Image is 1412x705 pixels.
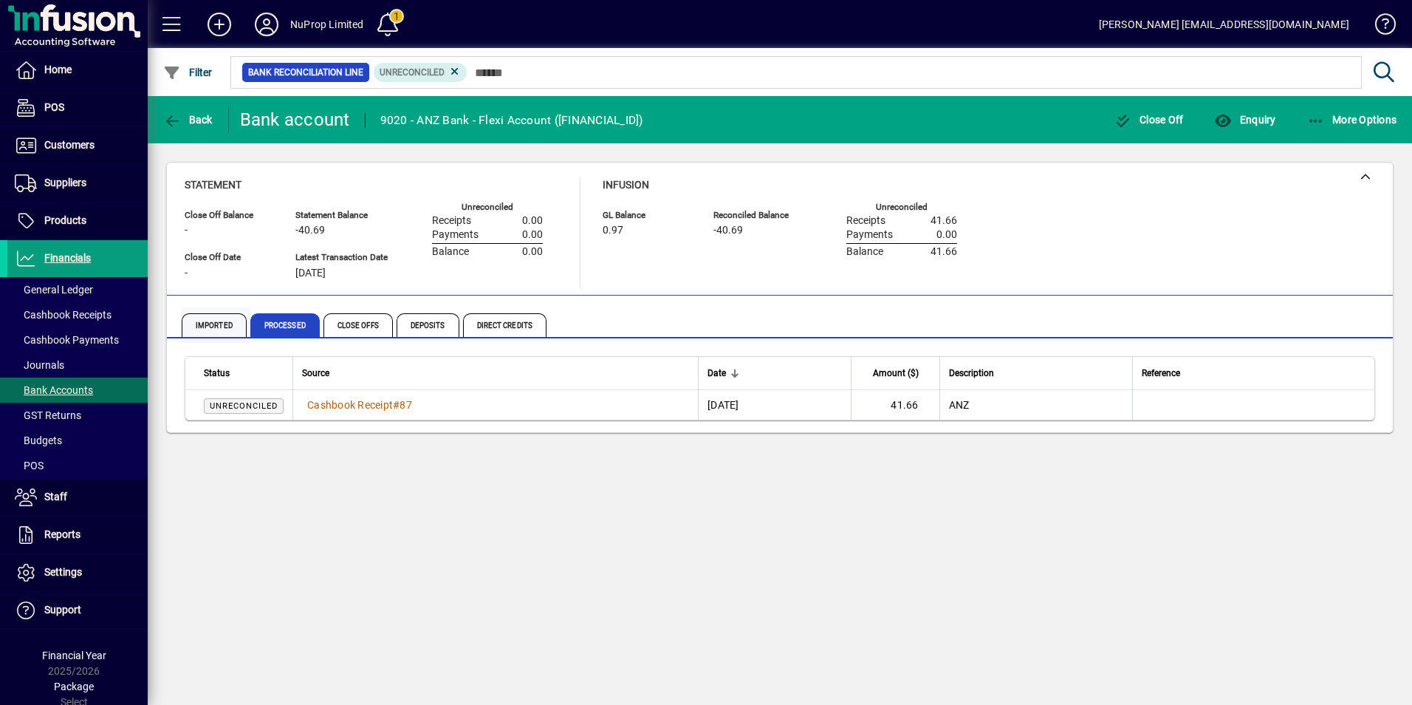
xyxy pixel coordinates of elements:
span: Bank Reconciliation Line [248,65,363,80]
div: Bank account [240,108,350,132]
span: Status [204,365,230,381]
span: Customers [44,139,95,151]
a: Suppliers [7,165,148,202]
span: Reconciled Balance [713,211,802,220]
a: Customers [7,127,148,164]
a: General Ledger [7,277,148,302]
span: -40.69 [713,225,743,236]
span: Staff [44,491,67,503]
button: Close Off [1111,106,1187,133]
span: Budgets [15,435,62,446]
span: Processed [250,313,320,337]
span: POS [44,101,64,113]
app-page-header-button: Back [148,106,229,133]
a: Journals [7,352,148,378]
a: Cashbook Receipt#87 [302,397,417,413]
span: Direct Credits [463,313,546,337]
span: Reports [44,528,80,540]
span: 0.00 [522,229,543,241]
span: Latest Transaction Date [295,253,388,262]
td: [DATE] [698,390,851,420]
span: 0.00 [936,229,957,241]
span: 87 [400,399,412,411]
div: Source [302,365,689,381]
span: Back [163,114,213,126]
a: Knowledge Base [1364,3,1394,51]
label: Unreconciled [462,202,513,212]
button: Back [160,106,216,133]
div: Amount ($) [860,365,932,381]
span: 0.97 [603,225,623,236]
span: Close Off Date [185,253,273,262]
span: Support [44,604,81,616]
a: Home [7,52,148,89]
span: Bank Accounts [15,384,93,396]
span: Unreconciled [380,67,445,78]
span: Balance [432,246,469,258]
div: Status [204,365,284,381]
span: Reference [1142,365,1180,381]
span: 0.00 [522,246,543,258]
span: 41.66 [931,215,957,227]
span: Unreconciled [210,401,278,411]
span: General Ledger [15,284,93,296]
span: Description [949,365,994,381]
span: POS [15,460,44,471]
button: Enquiry [1210,106,1279,133]
span: Imported [182,313,247,337]
span: Enquiry [1214,114,1275,126]
span: Date [707,365,726,381]
span: [DATE] [295,268,326,279]
button: Add [196,11,243,38]
span: Suppliers [44,177,86,188]
mat-chip: Reconciliation Status: Unreconciled [374,63,467,82]
a: Cashbook Payments [7,327,148,352]
span: # [393,399,400,411]
span: Cashbook Payments [15,334,119,346]
span: GL Balance [603,211,691,220]
button: Filter [160,59,216,86]
span: More Options [1307,114,1397,126]
a: Staff [7,479,148,516]
span: -40.69 [295,225,325,236]
a: POS [7,89,148,126]
span: Package [54,681,94,692]
a: Settings [7,554,148,591]
td: 41.66 [851,390,939,420]
span: Amount ($) [873,365,919,381]
span: Payments [846,229,893,241]
button: More Options [1303,106,1401,133]
div: [PERSON_NAME] [EMAIL_ADDRESS][DOMAIN_NAME] [1099,13,1349,36]
label: Unreconciled [876,202,928,212]
span: Payments [432,229,479,241]
span: Financials [44,252,91,264]
span: GST Returns [15,409,81,421]
span: - [185,268,188,279]
a: Bank Accounts [7,378,148,403]
span: Receipts [846,215,885,227]
span: Cashbook Receipt [307,399,393,411]
span: Products [44,214,86,226]
span: Deposits [397,313,459,337]
div: 9020 - ANZ Bank - Flexi Account ([FINANCIAL_ID]) [380,109,643,132]
span: Filter [163,67,213,78]
span: Home [44,64,72,75]
a: Support [7,592,148,629]
span: Cashbook Receipts [15,309,112,321]
span: - [185,225,188,236]
span: Source [302,365,329,381]
a: GST Returns [7,403,148,428]
span: Receipts [432,215,471,227]
span: ANZ [949,399,970,411]
span: 41.66 [931,246,957,258]
span: Balance [846,246,883,258]
a: Reports [7,517,148,554]
a: POS [7,453,148,478]
span: Settings [44,566,82,578]
a: Cashbook Receipts [7,302,148,327]
button: Profile [243,11,290,38]
div: Reference [1142,365,1356,381]
span: Close Offs [323,313,393,337]
div: NuProp Limited [290,13,363,36]
span: Journals [15,359,64,371]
